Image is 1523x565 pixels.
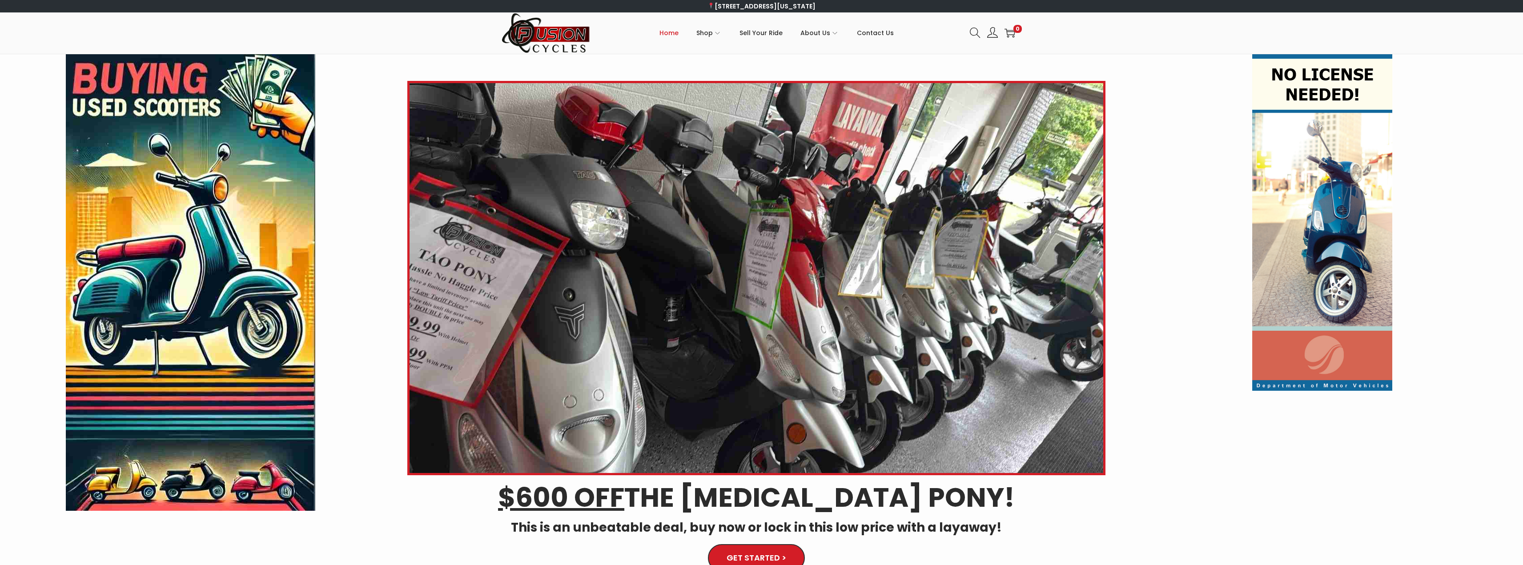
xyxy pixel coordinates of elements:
[739,22,783,44] span: Sell Your Ride
[708,3,714,9] img: 📍
[857,13,894,53] a: Contact Us
[857,22,894,44] span: Contact Us
[800,13,839,53] a: About Us
[385,520,1128,535] h4: This is an unbeatable deal, buy now or lock in this low price with a layaway!
[498,479,624,516] u: $600 OFF
[385,484,1128,511] h2: THE [MEDICAL_DATA] PONY!
[659,13,679,53] a: Home
[696,13,722,53] a: Shop
[591,13,963,53] nav: Primary navigation
[502,12,591,54] img: Woostify retina logo
[659,22,679,44] span: Home
[739,13,783,53] a: Sell Your Ride
[707,2,816,11] a: [STREET_ADDRESS][US_STATE]
[696,22,713,44] span: Shop
[800,22,830,44] span: About Us
[1005,28,1015,38] a: 0
[727,554,786,562] span: GET STARTED >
